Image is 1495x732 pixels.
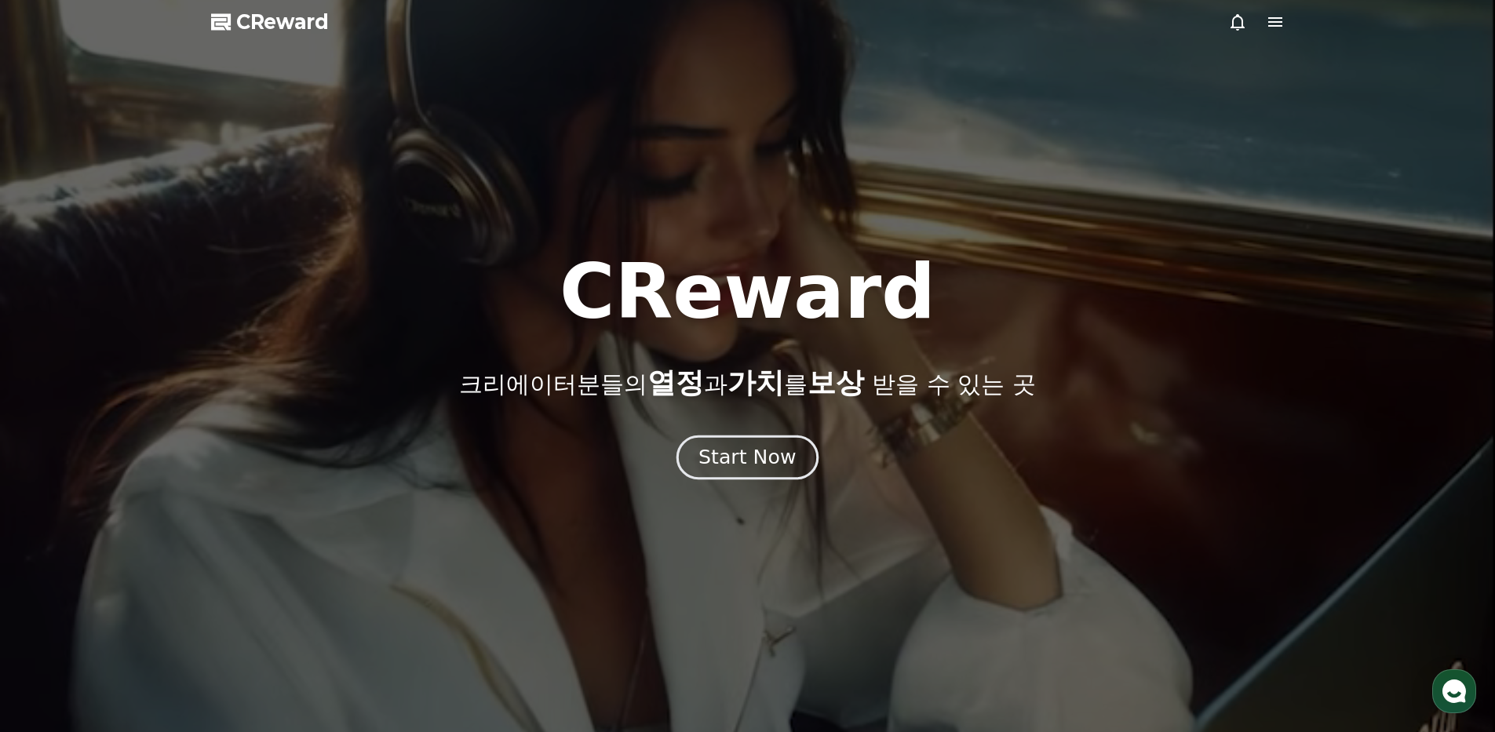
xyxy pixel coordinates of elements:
[647,366,704,399] span: 열정
[49,521,59,534] span: 홈
[808,366,864,399] span: 보상
[211,9,329,35] a: CReward
[5,497,104,537] a: 홈
[202,497,301,537] a: 설정
[560,254,935,330] h1: CReward
[727,366,784,399] span: 가치
[144,522,162,534] span: 대화
[459,367,1035,399] p: 크리에이터분들의 과 를 받을 수 있는 곳
[676,435,819,479] button: Start Now
[698,444,796,471] div: Start Now
[236,9,329,35] span: CReward
[680,452,815,467] a: Start Now
[242,521,261,534] span: 설정
[104,497,202,537] a: 대화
